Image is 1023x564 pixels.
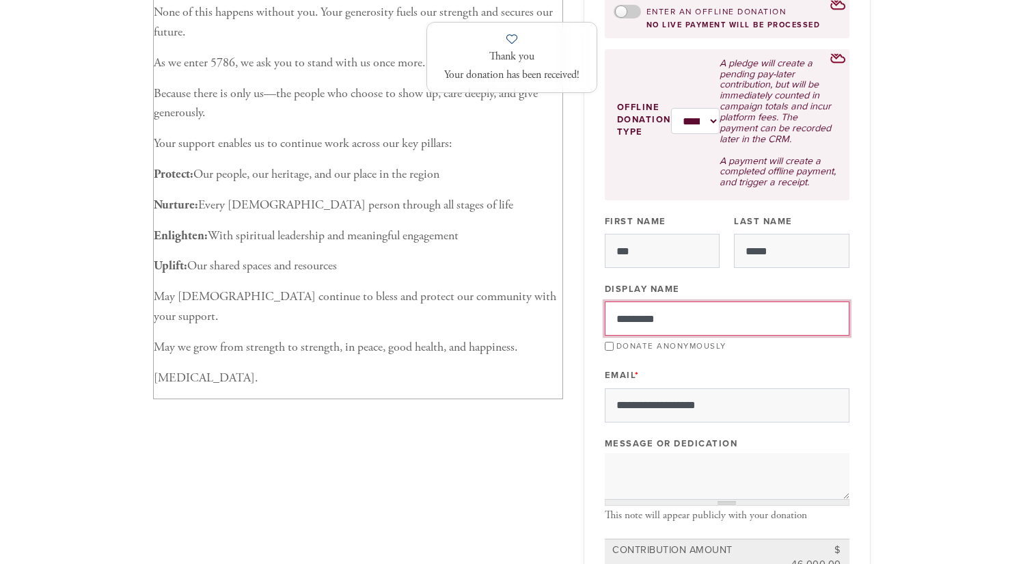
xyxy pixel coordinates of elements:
[720,58,836,145] p: A pledge will create a pending pay-later contribution, but will be immediately counted in campaig...
[154,226,562,246] p: With spiritual leadership and meaningful engagement
[154,258,187,273] b: Uplift:
[617,101,671,139] label: Offline donation type
[635,370,640,381] span: This field is required.
[154,166,193,182] b: Protect:
[614,21,841,29] div: no live payment will be processed
[605,509,849,522] div: This note will appear publicly with your donation
[489,50,534,63] span: Thank you
[154,196,562,215] p: Every [DEMOGRAPHIC_DATA] person through all stages of life
[444,68,579,81] span: Your donation has been received!
[154,197,198,213] b: Nurture:
[154,256,562,276] p: Our shared spaces and resources
[154,84,562,124] p: Because there is only us—the people who choose to show up, care deeply, and give generously.
[616,341,726,351] label: Donate Anonymously
[154,228,208,243] b: Enlighten:
[154,53,562,73] p: As we enter 5786, we ask you to stand with us once more.
[605,438,738,450] label: Message or dedication
[605,369,640,381] label: Email
[154,338,562,358] p: May we grow from strength to strength, in peace, good health, and happiness.
[154,368,562,388] p: [MEDICAL_DATA].
[154,287,562,327] p: May [DEMOGRAPHIC_DATA] continue to bless and protect our community with your support.
[605,283,680,295] label: Display Name
[154,3,562,42] p: None of this happens without you. Your generosity fuels our strength and secures our future.
[605,215,666,228] label: First Name
[154,134,562,154] p: Your support enables us to continue work across our key pillars:
[646,6,787,18] label: Enter an offline donation
[154,165,562,185] p: Our people, our heritage, and our place in the region
[720,156,836,189] p: A payment will create a completed offline payment, and trigger a receipt.
[734,215,793,228] label: Last Name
